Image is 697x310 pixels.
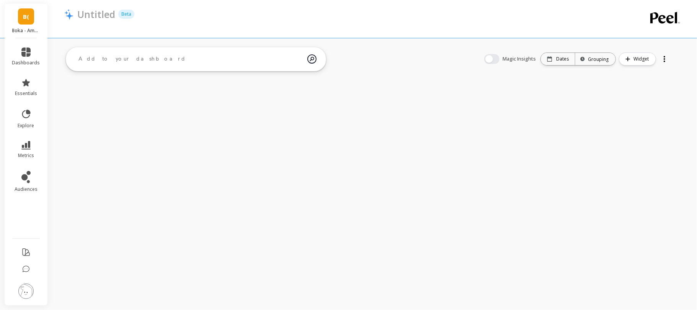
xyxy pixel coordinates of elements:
[582,56,609,63] div: Grouping
[307,49,317,69] img: magic search icon
[64,9,73,20] img: header icon
[18,153,34,159] span: metrics
[77,8,115,21] p: Untitled
[12,60,40,66] span: dashboards
[633,55,651,63] span: Widget
[503,55,537,63] span: Magic Insights
[556,56,569,62] p: Dates
[118,10,134,19] p: Beta
[619,52,656,66] button: Widget
[23,12,29,21] span: B(
[12,28,40,34] p: Boka - Amazon (Essor)
[15,186,38,192] span: audiences
[15,90,37,97] span: essentials
[18,123,34,129] span: explore
[18,284,34,299] img: profile picture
